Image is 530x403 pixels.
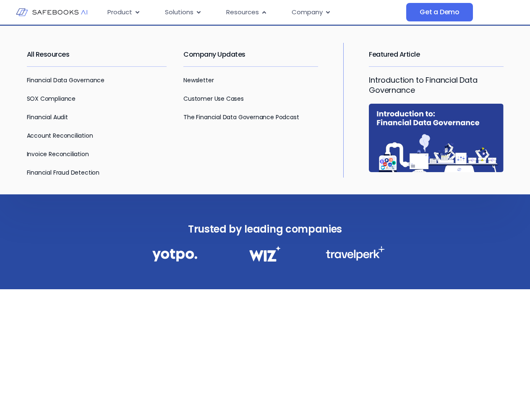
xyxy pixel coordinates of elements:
[245,246,285,262] img: Financial Data Governance 2
[183,94,244,103] a: Customer Use Cases
[27,131,93,140] a: Account Reconciliation
[152,246,197,264] img: Financial Data Governance 1
[101,4,406,21] div: Menu Toggle
[27,76,105,84] a: Financial Data Governance
[420,8,460,16] span: Get a Demo
[27,94,76,103] a: SOX Compliance
[183,113,299,121] a: The Financial Data Governance Podcast
[226,8,259,17] span: Resources
[27,50,70,59] a: All Resources
[27,168,100,177] a: Financial Fraud Detection
[165,8,193,17] span: Solutions
[27,150,89,158] a: Invoice Reconciliation
[326,246,385,261] img: Financial Data Governance 3
[183,76,214,84] a: Newsletter
[183,43,318,66] h2: Company Updates
[369,43,503,66] h2: Featured Article
[369,75,478,95] a: Introduction to Financial Data Governance
[292,8,323,17] span: Company
[134,221,397,238] h3: Trusted by leading companies
[107,8,132,17] span: Product
[101,4,406,21] nav: Menu
[406,3,473,21] a: Get a Demo
[27,113,68,121] a: Financial Audit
